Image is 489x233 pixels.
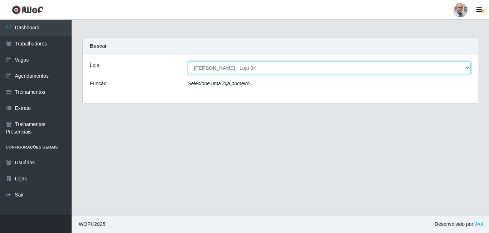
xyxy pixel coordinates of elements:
[90,62,99,69] label: Loja
[435,220,483,228] span: Desenvolvido por
[473,221,483,227] a: iWof
[90,43,107,49] strong: Buscar
[77,220,107,228] span: © 2025 .
[188,81,254,86] i: Selecione uma loja primeiro...
[90,80,107,87] label: Função
[12,5,44,14] img: CoreUI Logo
[77,221,91,227] span: IWOF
